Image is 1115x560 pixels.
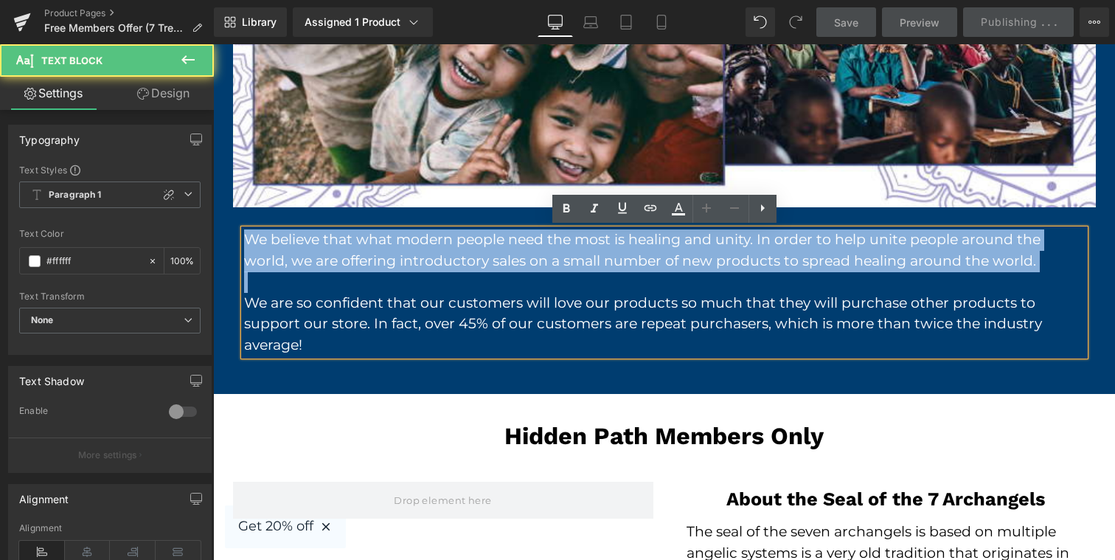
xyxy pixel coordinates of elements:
[9,438,211,472] button: More settings
[44,22,186,34] span: Free Members Offer (7 Treasures Chakra Balance Necklace)
[49,189,102,201] b: Paragraph 1
[41,55,103,66] span: Text Block
[44,7,214,19] a: Product Pages
[1080,7,1109,37] button: More
[19,229,201,239] div: Text Color
[20,378,883,407] div: To enrich screen reader interactions, please activate Accessibility in Grammarly extension settings
[573,7,608,37] a: Laptop
[46,253,141,269] input: Color
[19,125,80,146] div: Typography
[608,7,644,37] a: Tablet
[834,15,858,30] span: Save
[20,378,883,407] h1: Hidden Path Members Only
[164,248,200,274] div: %
[781,7,810,37] button: Redo
[882,7,957,37] a: Preview
[31,314,54,325] b: None
[78,449,137,462] p: More settings
[214,7,287,37] a: New Library
[31,249,872,312] p: We are so confident that our customers will love our products so much that they will purchase oth...
[305,15,421,30] div: Assigned 1 Product
[19,405,154,421] div: Enable
[538,7,573,37] a: Desktop
[644,7,679,37] a: Mobile
[900,15,939,30] span: Preview
[110,77,217,110] a: Design
[242,15,277,29] span: Library
[473,443,872,466] h3: About the Seal of the 7 Archangels
[746,7,775,37] button: Undo
[19,367,84,387] div: Text Shadow
[19,523,201,533] div: Alignment
[31,185,872,227] p: We believe that what modern people need the most is healing and unity. In order to help unite peo...
[19,164,201,176] div: Text Styles
[19,485,69,505] div: Alignment
[19,291,201,302] div: Text Transform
